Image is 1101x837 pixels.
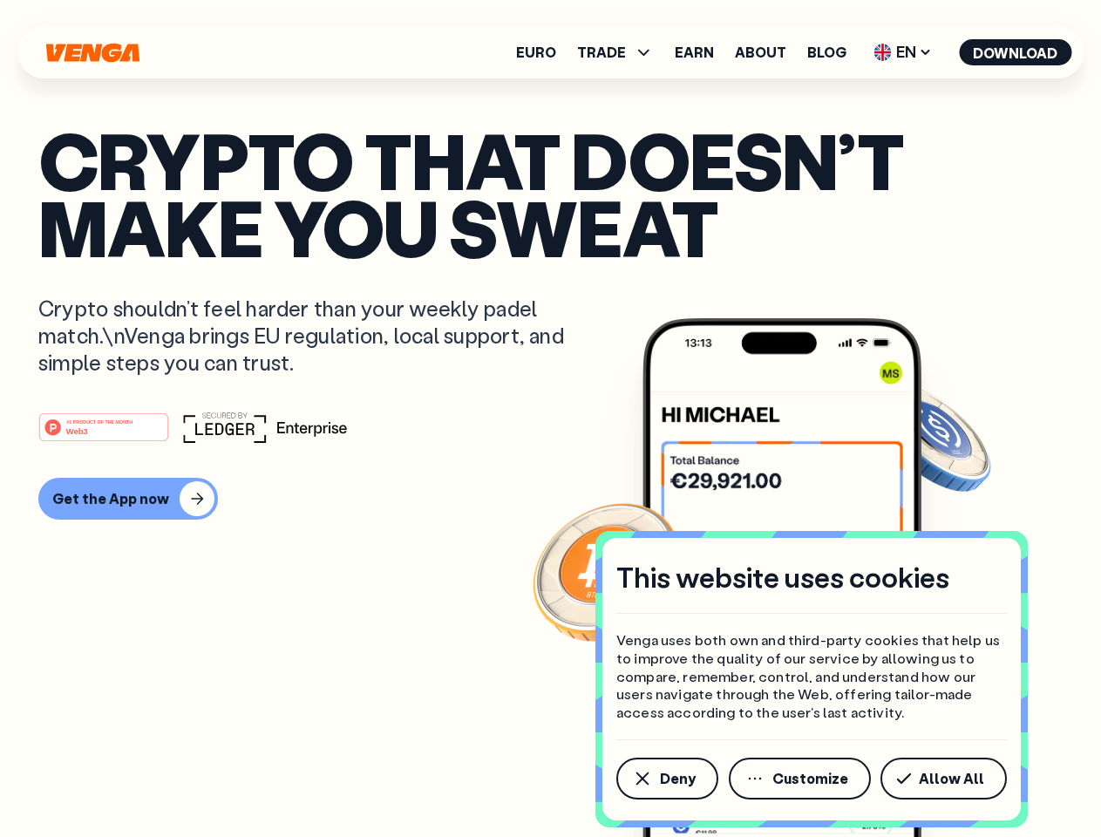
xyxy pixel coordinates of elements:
p: Venga uses both own and third-party cookies that help us to improve the quality of our service by... [616,631,1007,722]
p: Crypto shouldn’t feel harder than your weekly padel match.\nVenga brings EU regulation, local sup... [38,295,589,377]
svg: Home [44,43,141,63]
img: flag-uk [873,44,891,61]
tspan: #1 PRODUCT OF THE MONTH [66,418,133,424]
img: USDC coin [869,375,995,500]
p: Crypto that doesn’t make you sweat [38,126,1063,260]
h4: This website uses cookies [616,559,949,595]
a: Blog [807,45,846,59]
img: Bitcoin [529,493,686,650]
a: #1 PRODUCT OF THE MONTHWeb3 [38,423,169,446]
div: Get the App now [52,490,169,507]
span: Customize [772,772,848,786]
a: Earn [675,45,714,59]
a: Euro [516,45,556,59]
button: Allow All [880,758,1007,800]
span: TRADE [577,45,626,59]
button: Customize [729,758,871,800]
tspan: Web3 [66,425,88,435]
span: Deny [660,772,696,786]
button: Deny [616,758,718,800]
a: Get the App now [38,478,1063,520]
button: Download [959,39,1071,65]
span: EN [867,38,938,66]
a: About [735,45,786,59]
span: Allow All [919,772,984,786]
span: TRADE [577,42,654,63]
button: Get the App now [38,478,218,520]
